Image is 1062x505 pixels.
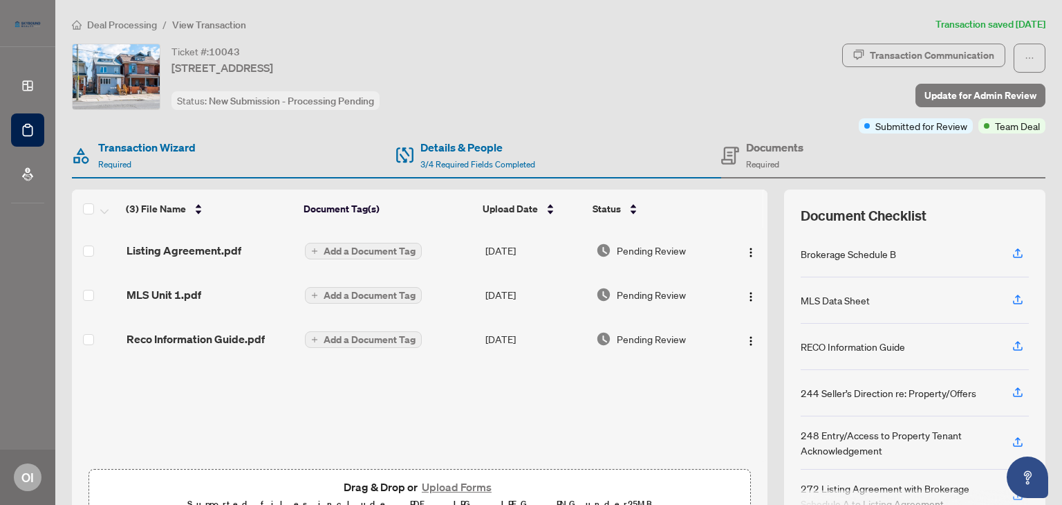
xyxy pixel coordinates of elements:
span: OI [21,468,34,487]
span: 10043 [209,46,240,58]
button: Transaction Communication [842,44,1005,67]
span: plus [311,292,318,299]
li: / [162,17,167,33]
span: Reco Information Guide.pdf [127,331,265,347]
button: Add a Document Tag [305,287,422,304]
img: Document Status [596,287,611,302]
div: 248 Entry/Access to Property Tenant Acknowledgement [801,428,996,458]
span: View Transaction [172,19,246,31]
span: Status [593,201,621,217]
button: Open asap [1007,457,1048,498]
button: Add a Document Tag [305,331,422,349]
span: Drag & Drop or [344,478,496,496]
div: Status: [171,91,380,110]
span: Deal Processing [87,19,157,31]
div: RECO Information Guide [801,339,905,354]
span: Upload Date [483,201,538,217]
span: (3) File Name [126,201,186,217]
span: [STREET_ADDRESS] [171,59,273,76]
button: Add a Document Tag [305,243,422,259]
div: Brokerage Schedule B [801,246,896,261]
div: Ticket #: [171,44,240,59]
th: Status [587,190,725,228]
span: Listing Agreement.pdf [127,242,241,259]
button: Update for Admin Review [915,84,1045,107]
span: Add a Document Tag [324,246,416,256]
th: (3) File Name [120,190,298,228]
button: Add a Document Tag [305,242,422,260]
td: [DATE] [480,273,590,317]
span: Pending Review [617,243,686,258]
h4: Details & People [420,139,535,156]
button: Logo [740,284,762,306]
h4: Transaction Wizard [98,139,196,156]
div: MLS Data Sheet [801,293,870,308]
button: Logo [740,328,762,350]
article: Transaction saved [DATE] [935,17,1045,33]
span: plus [311,248,318,255]
span: Update for Admin Review [924,84,1036,107]
span: Pending Review [617,287,686,302]
img: Document Status [596,243,611,258]
img: Document Status [596,331,611,347]
img: logo [11,17,44,31]
span: Add a Document Tag [324,291,416,300]
span: plus [311,336,318,343]
button: Add a Document Tag [305,331,422,348]
button: Upload Forms [418,478,496,496]
span: New Submission - Processing Pending [209,95,374,107]
span: ellipsis [1025,53,1034,63]
div: 244 Seller’s Direction re: Property/Offers [801,385,976,401]
span: Pending Review [617,331,686,347]
span: Add a Document Tag [324,335,416,345]
button: Logo [740,239,762,261]
button: Add a Document Tag [305,286,422,304]
span: Required [746,159,779,169]
th: Document Tag(s) [298,190,477,228]
span: Document Checklist [801,206,926,226]
h4: Documents [746,139,803,156]
img: IMG-C12390243_1.jpg [73,44,160,109]
span: MLS Unit 1.pdf [127,286,201,303]
td: [DATE] [480,228,590,273]
span: home [72,20,82,30]
img: Logo [745,291,756,302]
th: Upload Date [477,190,587,228]
span: 3/4 Required Fields Completed [420,159,535,169]
img: Logo [745,247,756,258]
td: [DATE] [480,317,590,361]
span: Required [98,159,131,169]
span: Team Deal [995,118,1040,134]
img: Logo [745,336,756,347]
span: Submitted for Review [875,118,967,134]
div: Transaction Communication [870,44,994,66]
